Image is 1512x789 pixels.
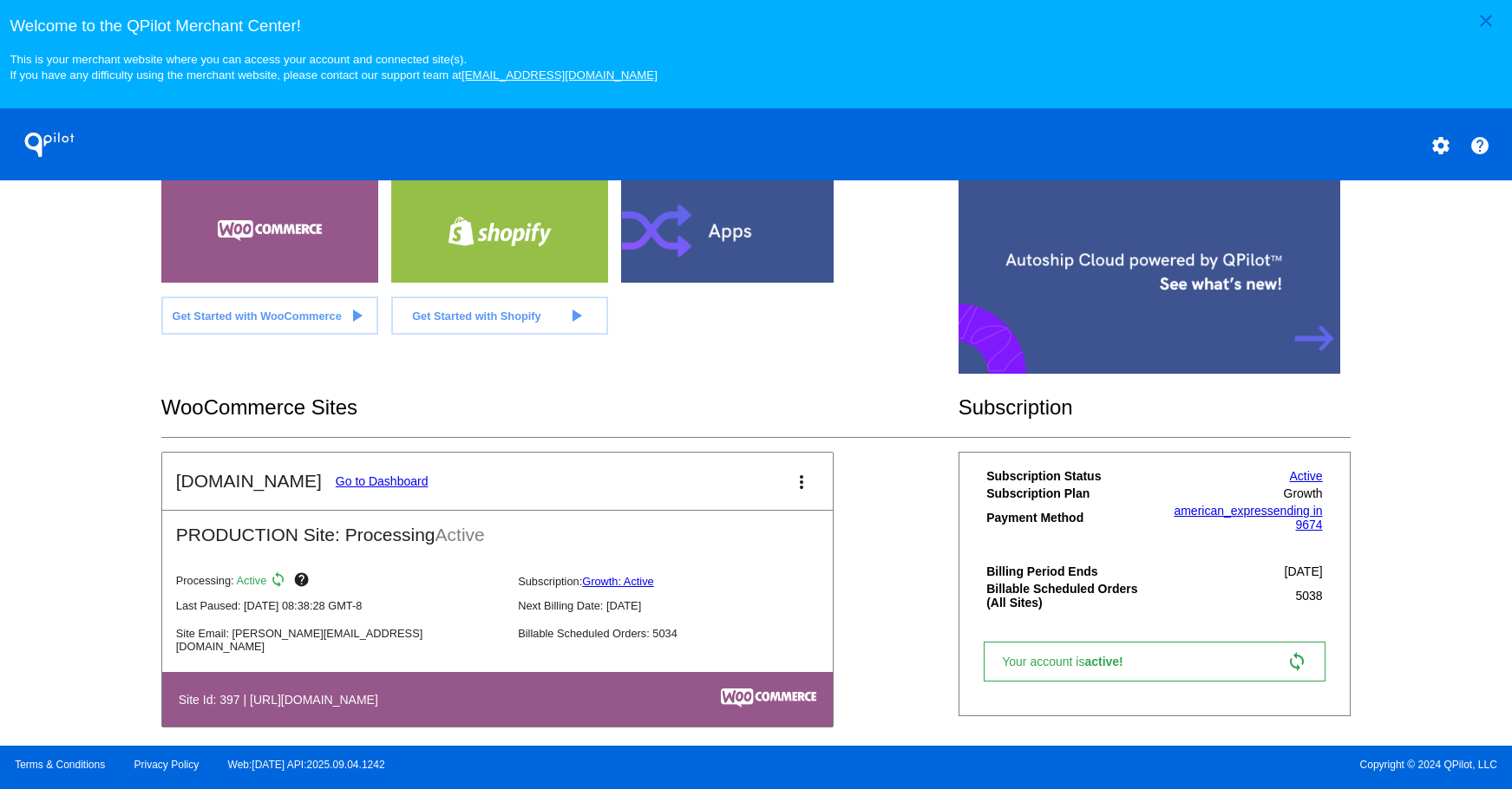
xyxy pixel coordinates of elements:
[336,474,429,488] a: Go to Dashboard
[15,759,105,771] a: Terms & Conditions
[176,599,504,612] p: Last Paused: [DATE] 08:38:28 GMT-8
[1284,486,1323,500] span: Growth
[518,575,846,588] p: Subscription:
[771,759,1497,771] span: Copyright © 2024 QPilot, LLC
[237,575,267,588] span: Active
[985,581,1155,610] th: Billable Scheduled Orders (All Sites)
[959,395,1352,420] h2: Subscription
[1430,135,1451,156] mat-icon: settings
[161,297,378,335] a: Get Started with WooCommerce
[461,68,658,82] a: [EMAIL_ADDRESS][DOMAIN_NAME]
[985,486,1155,501] th: Subscription Plan
[1476,10,1496,31] mat-icon: close
[1002,655,1141,668] span: Your account is
[985,564,1155,579] th: Billing Period Ends
[985,468,1155,484] th: Subscription Status
[176,571,504,592] p: Processing:
[293,571,314,592] mat-icon: help
[1285,564,1323,578] span: [DATE]
[10,53,657,82] small: This is your merchant website where you can access your account and connected site(s). If you hav...
[176,627,504,653] p: Site Email: [PERSON_NAME][EMAIL_ADDRESS][DOMAIN_NAME]
[984,642,1325,681] a: Your account isactive! sync
[985,503,1155,532] th: Payment Method
[721,688,816,707] img: c53aa0e5-ae75-48aa-9bee-956650975ee5
[15,127,84,162] h1: QPilot
[435,525,485,544] span: Active
[518,627,846,640] p: Billable Scheduled Orders: 5034
[134,759,200,771] a: Privacy Policy
[1174,504,1322,531] a: american_expressending in 9674
[1290,469,1323,483] a: Active
[1174,504,1273,518] span: american_express
[791,472,812,492] mat-icon: more_vert
[1469,135,1490,156] mat-icon: help
[1084,655,1131,668] span: active!
[179,693,387,707] h4: Site Id: 397 | [URL][DOMAIN_NAME]
[10,16,1502,36] h3: Welcome to the QPilot Merchant Center!
[391,297,608,335] a: Get Started with Shopify
[172,310,341,323] span: Get Started with WooCommerce
[270,571,291,592] mat-icon: sync
[162,511,833,545] h2: PRODUCTION Site: Processing
[176,471,322,492] h2: [DOMAIN_NAME]
[161,395,959,420] h2: WooCommerce Sites
[228,759,385,771] a: Web:[DATE] API:2025.09.04.1242
[566,305,586,326] mat-icon: play_arrow
[1286,651,1307,672] mat-icon: sync
[412,310,541,323] span: Get Started with Shopify
[346,305,367,326] mat-icon: play_arrow
[1295,589,1322,603] span: 5038
[518,599,846,612] p: Next Billing Date: [DATE]
[582,575,654,588] a: Growth: Active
